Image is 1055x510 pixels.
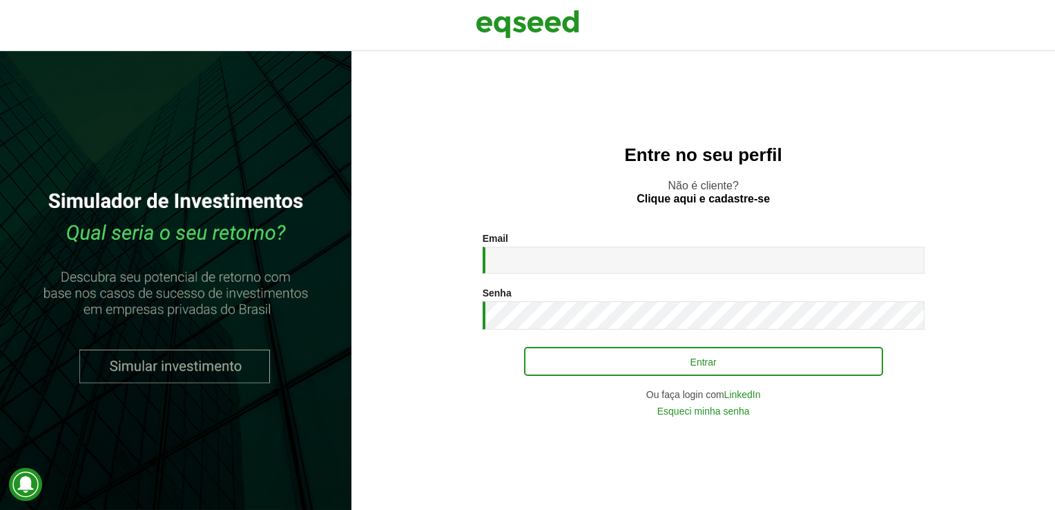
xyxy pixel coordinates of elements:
[483,234,508,243] label: Email
[483,390,925,399] div: Ou faça login com
[476,7,579,41] img: EqSeed Logo
[657,406,750,416] a: Esqueci minha senha
[637,193,770,205] a: Clique aqui e cadastre-se
[483,288,512,298] label: Senha
[724,390,761,399] a: LinkedIn
[379,145,1027,165] h2: Entre no seu perfil
[379,179,1027,205] p: Não é cliente?
[524,347,883,376] button: Entrar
